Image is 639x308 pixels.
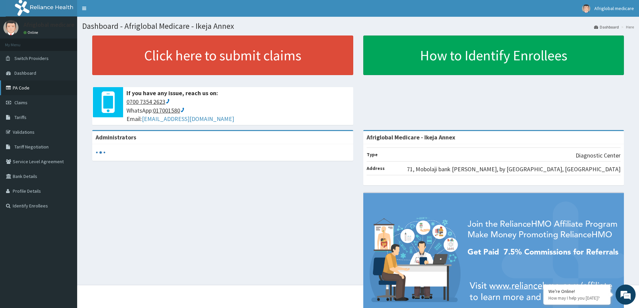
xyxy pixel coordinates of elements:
span: Switch Providers [14,55,49,61]
strong: Afriglobal Medicare - Ikeja Annex [367,133,455,141]
span: Dashboard [14,70,36,76]
ctcspan: 017001580 [153,107,180,114]
img: User Image [3,20,18,35]
a: Dashboard [594,24,619,30]
p: How may I help you today? [548,295,605,301]
span: WhatsApp: Email: [126,98,350,123]
a: Online [23,30,40,35]
span: Afriglobal medicare [594,5,634,11]
p: Afriglobal medicare [23,22,74,28]
p: Diagnostic Center [576,151,621,160]
div: We're Online! [548,288,605,294]
b: Address [367,165,385,171]
ctcspan: 0700 7354 2623 [126,98,165,106]
ctc: Call 0700 7354 2623 with Linkus Desktop Client [126,98,170,106]
span: Claims [14,100,28,106]
b: Administrators [96,133,136,141]
svg: audio-loading [96,147,106,158]
span: Tariffs [14,114,26,120]
b: If you have any issue, reach us on: [126,89,218,97]
a: How to Identify Enrollees [363,36,624,75]
a: Click here to submit claims [92,36,353,75]
p: 71, Mobolaji bank [PERSON_NAME], by [GEOGRAPHIC_DATA], [GEOGRAPHIC_DATA] [407,165,621,174]
ctc: Call 017001580 with Linkus Desktop Client [153,107,185,114]
img: User Image [582,4,590,13]
a: [EMAIL_ADDRESS][DOMAIN_NAME] [142,115,234,123]
b: Type [367,151,378,158]
li: Here [620,24,634,30]
span: Tariff Negotiation [14,144,49,150]
h1: Dashboard - Afriglobal Medicare - Ikeja Annex [82,22,634,30]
